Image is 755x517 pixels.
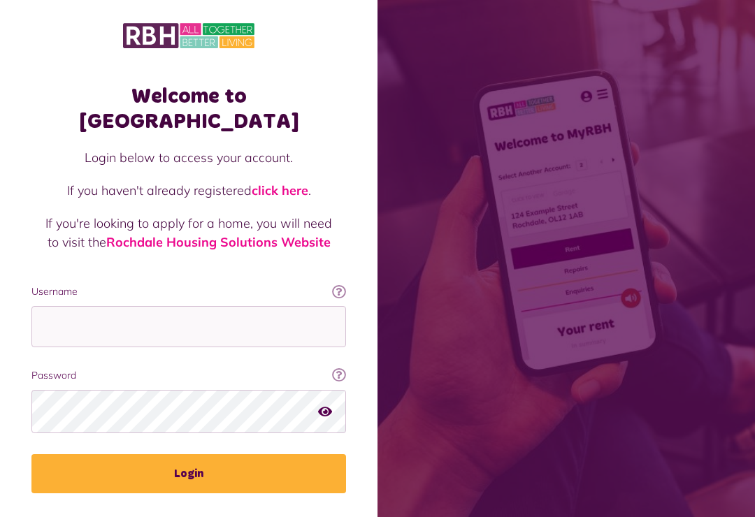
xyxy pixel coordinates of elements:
[45,148,332,167] p: Login below to access your account.
[31,454,346,493] button: Login
[45,181,332,200] p: If you haven't already registered .
[123,21,254,50] img: MyRBH
[45,214,332,252] p: If you're looking to apply for a home, you will need to visit the
[31,284,346,299] label: Username
[106,234,331,250] a: Rochdale Housing Solutions Website
[31,368,346,383] label: Password
[31,84,346,134] h1: Welcome to [GEOGRAPHIC_DATA]
[252,182,308,198] a: click here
